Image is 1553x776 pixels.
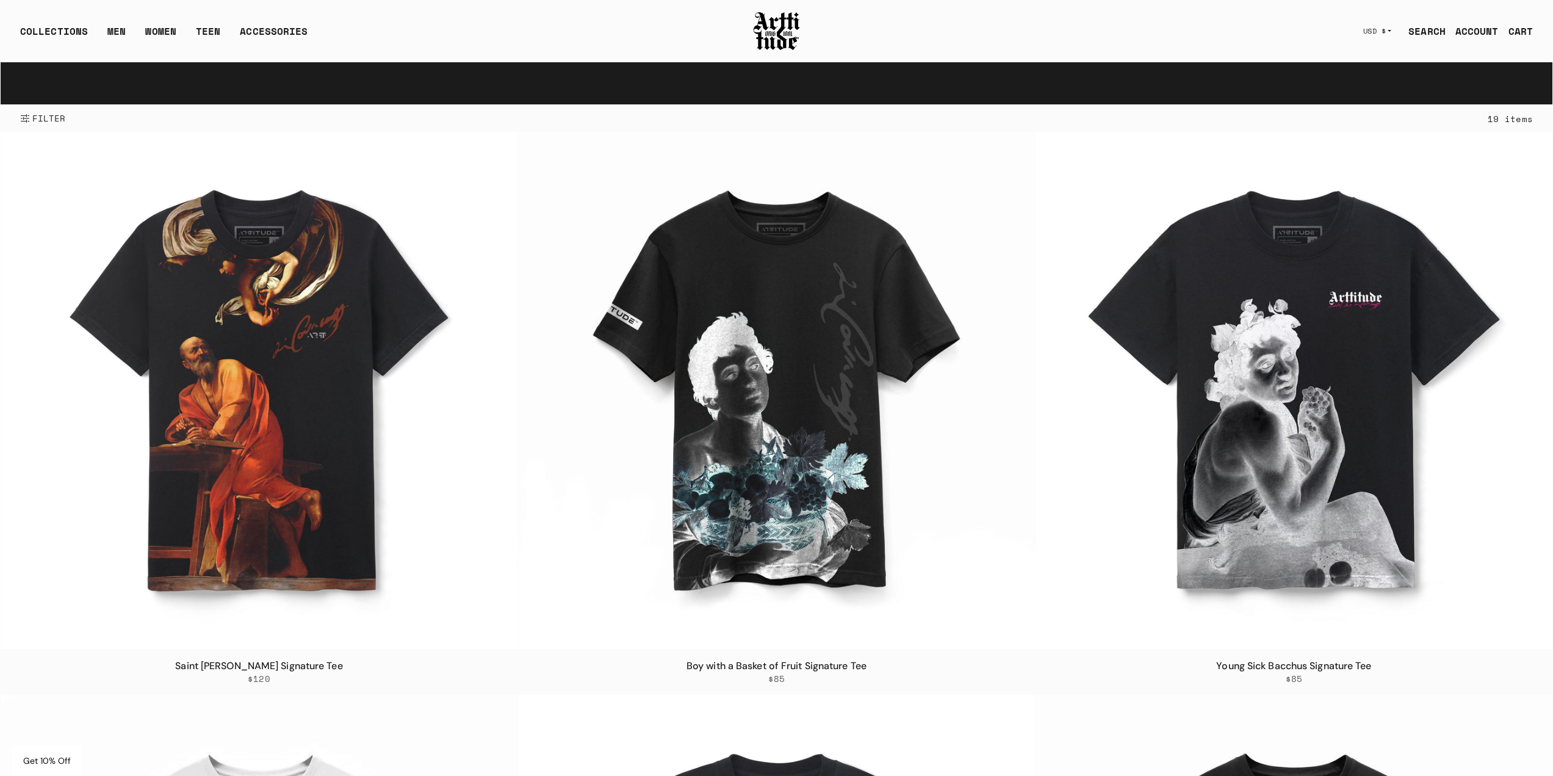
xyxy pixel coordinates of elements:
[248,673,270,684] span: $120
[1508,24,1533,38] div: CART
[20,24,88,48] div: COLLECTIONS
[1216,659,1371,672] a: Young Sick Bacchus Signature Tee
[1036,132,1552,649] img: Young Sick Bacchus Signature Tee
[1499,19,1533,43] a: Open cart
[196,24,220,48] a: TEEN
[1399,19,1446,43] a: SEARCH
[23,755,71,766] span: Get 10% Off
[12,745,82,776] div: Get 10% Off
[1036,132,1552,649] a: Young Sick Bacchus Signature TeeYoung Sick Bacchus Signature Tee
[1488,112,1533,126] div: 19 items
[1,132,517,649] img: Saint Matthew Signature Tee
[145,24,176,48] a: WOMEN
[518,132,1035,649] img: Boy with a Basket of Fruit Signature Tee
[240,24,308,48] div: ACCESSORIES
[107,24,126,48] a: MEN
[1286,673,1303,684] span: $85
[768,673,785,684] span: $85
[1363,26,1386,36] span: USD $
[1,132,517,649] a: Saint Matthew Signature TeeSaint Matthew Signature Tee
[1356,18,1399,45] button: USD $
[10,24,317,48] ul: Main navigation
[30,112,66,125] span: FILTER
[1446,19,1499,43] a: ACCOUNT
[175,659,342,672] a: Saint [PERSON_NAME] Signature Tee
[752,10,801,52] img: Arttitude
[20,105,66,132] button: Show filters
[686,659,867,672] a: Boy with a Basket of Fruit Signature Tee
